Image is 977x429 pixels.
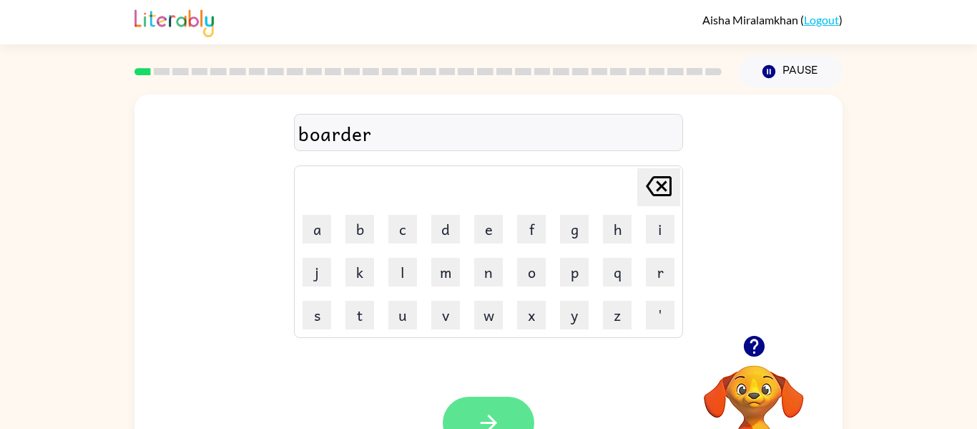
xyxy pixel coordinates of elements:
[560,301,589,329] button: y
[474,215,503,244] button: e
[134,6,214,37] img: Literably
[303,301,331,329] button: s
[603,215,632,244] button: h
[345,258,374,286] button: k
[431,215,460,244] button: d
[517,215,546,244] button: f
[702,13,843,26] div: ( )
[388,301,417,329] button: u
[388,215,417,244] button: c
[739,55,843,88] button: Pause
[603,301,632,329] button: z
[517,301,546,329] button: x
[345,215,374,244] button: b
[646,215,674,244] button: i
[303,258,331,286] button: j
[431,258,460,286] button: m
[603,258,632,286] button: q
[388,258,417,286] button: l
[303,215,331,244] button: a
[646,258,674,286] button: r
[804,13,839,26] a: Logout
[517,258,546,286] button: o
[560,215,589,244] button: g
[474,301,503,329] button: w
[560,258,589,286] button: p
[646,301,674,329] button: '
[431,301,460,329] button: v
[702,13,800,26] span: Aisha Miralamkhan
[345,301,374,329] button: t
[298,118,679,148] div: boarder
[474,258,503,286] button: n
